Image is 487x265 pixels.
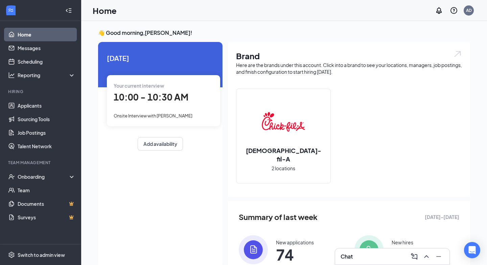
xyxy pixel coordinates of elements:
[93,5,117,16] h1: Home
[8,72,15,79] svg: Analysis
[18,72,76,79] div: Reporting
[239,235,268,264] img: icon
[354,235,384,264] img: icon
[98,29,470,37] h3: 👋 Good morning, [PERSON_NAME] !
[18,41,75,55] a: Messages
[114,91,188,103] span: 10:00 - 10:30 AM
[18,28,75,41] a: Home
[8,89,74,94] div: Hiring
[18,55,75,68] a: Scheduling
[262,100,305,143] img: Chick-fil-A
[236,62,462,75] div: Here are the brands under this account. Click into a brand to see your locations, managers, job p...
[450,6,458,15] svg: QuestionInfo
[409,251,420,262] button: ComposeMessage
[18,99,75,112] a: Applicants
[18,197,75,211] a: DocumentsCrown
[435,6,443,15] svg: Notifications
[236,146,330,163] h2: [DEMOGRAPHIC_DATA]-fil-A
[107,53,214,63] span: [DATE]
[453,50,462,58] img: open.6027fd2a22e1237b5b06.svg
[18,126,75,139] a: Job Postings
[341,253,353,260] h3: Chat
[7,7,14,14] svg: WorkstreamLogo
[272,164,295,172] span: 2 locations
[392,239,413,246] div: New hires
[236,50,462,62] h1: Brand
[8,173,15,180] svg: UserCheck
[114,113,192,118] span: Onsite Interview with [PERSON_NAME]
[8,160,74,165] div: Team Management
[422,252,431,261] svg: ChevronUp
[18,139,75,153] a: Talent Network
[410,252,418,261] svg: ComposeMessage
[65,7,72,14] svg: Collapse
[466,7,472,13] div: AD
[239,211,318,223] span: Summary of last week
[8,251,15,258] svg: Settings
[18,251,65,258] div: Switch to admin view
[433,251,444,262] button: Minimize
[18,112,75,126] a: Sourcing Tools
[18,173,70,180] div: Onboarding
[114,83,164,89] span: Your current interview
[421,251,432,262] button: ChevronUp
[464,242,480,258] div: Open Intercom Messenger
[276,248,314,261] span: 74
[276,239,314,246] div: New applications
[18,211,75,224] a: SurveysCrown
[425,213,459,221] span: [DATE] - [DATE]
[18,183,75,197] a: Team
[435,252,443,261] svg: Minimize
[138,137,183,151] button: Add availability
